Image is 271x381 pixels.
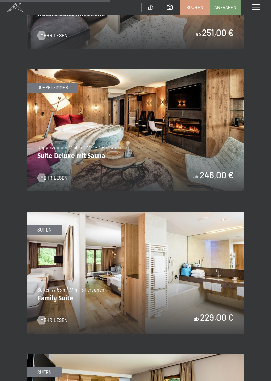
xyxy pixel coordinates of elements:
[27,212,244,216] a: Family Suite
[27,69,244,191] img: Suite Deluxe mit Sauna
[40,317,67,324] span: Mehr Lesen
[27,354,244,358] a: Alpin Studio
[27,212,244,334] img: Family Suite
[37,32,67,39] a: Mehr Lesen
[180,0,210,15] a: Buchen
[27,69,244,74] a: Suite Deluxe mit Sauna
[210,0,240,15] a: Anfragen
[186,4,203,11] span: Buchen
[40,32,67,39] span: Mehr Lesen
[214,4,236,11] span: Anfragen
[37,175,67,181] a: Mehr Lesen
[37,317,67,324] a: Mehr Lesen
[40,175,67,181] span: Mehr Lesen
